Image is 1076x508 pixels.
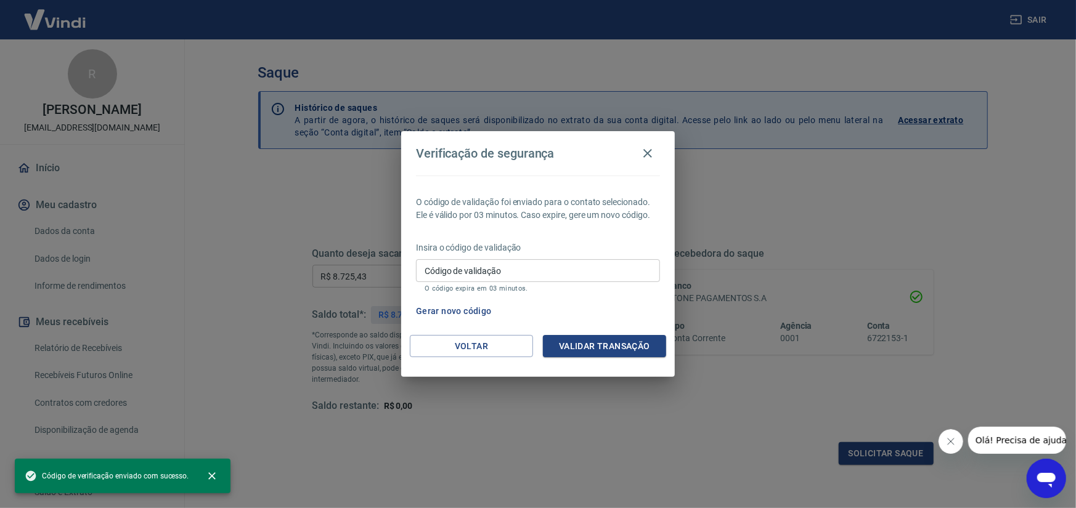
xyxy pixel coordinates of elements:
[411,300,497,323] button: Gerar novo código
[198,462,226,490] button: close
[1027,459,1066,498] iframe: Botão para abrir a janela de mensagens
[543,335,666,358] button: Validar transação
[410,335,533,358] button: Voltar
[416,196,660,222] p: O código de validação foi enviado para o contato selecionado. Ele é válido por 03 minutos. Caso e...
[7,9,104,18] span: Olá! Precisa de ajuda?
[416,241,660,254] p: Insira o código de validação
[968,427,1066,454] iframe: Mensagem da empresa
[25,470,189,482] span: Código de verificação enviado com sucesso.
[939,429,963,454] iframe: Fechar mensagem
[416,146,555,161] h4: Verificação de segurança
[425,284,651,292] p: O código expira em 03 minutos.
